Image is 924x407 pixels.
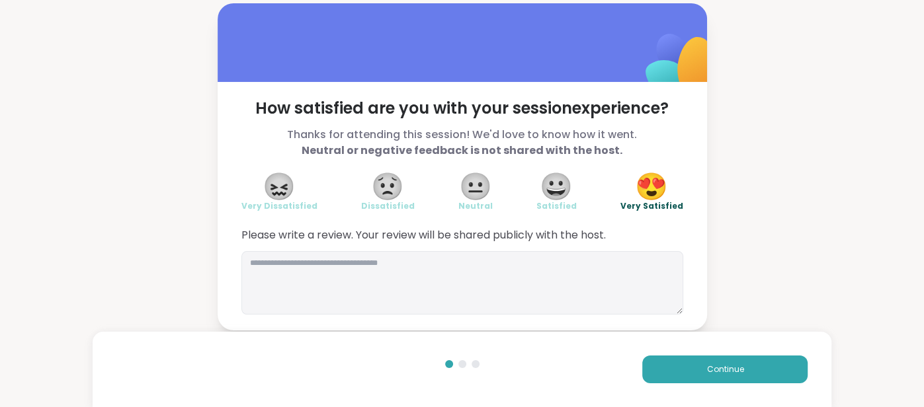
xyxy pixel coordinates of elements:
[642,355,808,383] button: Continue
[241,201,317,211] span: Very Dissatisfied
[302,143,622,158] b: Neutral or negative feedback is not shared with the host.
[263,174,296,198] span: 😖
[371,174,404,198] span: 😟
[536,201,577,211] span: Satisfied
[241,127,683,159] span: Thanks for attending this session! We'd love to know how it went.
[458,201,493,211] span: Neutral
[540,174,573,198] span: 😀
[620,201,683,211] span: Very Satisfied
[241,227,683,243] span: Please write a review. Your review will be shared publicly with the host.
[361,201,415,211] span: Dissatisfied
[706,363,743,375] span: Continue
[459,174,492,198] span: 😐
[241,98,683,119] span: How satisfied are you with your session experience?
[635,174,668,198] span: 😍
